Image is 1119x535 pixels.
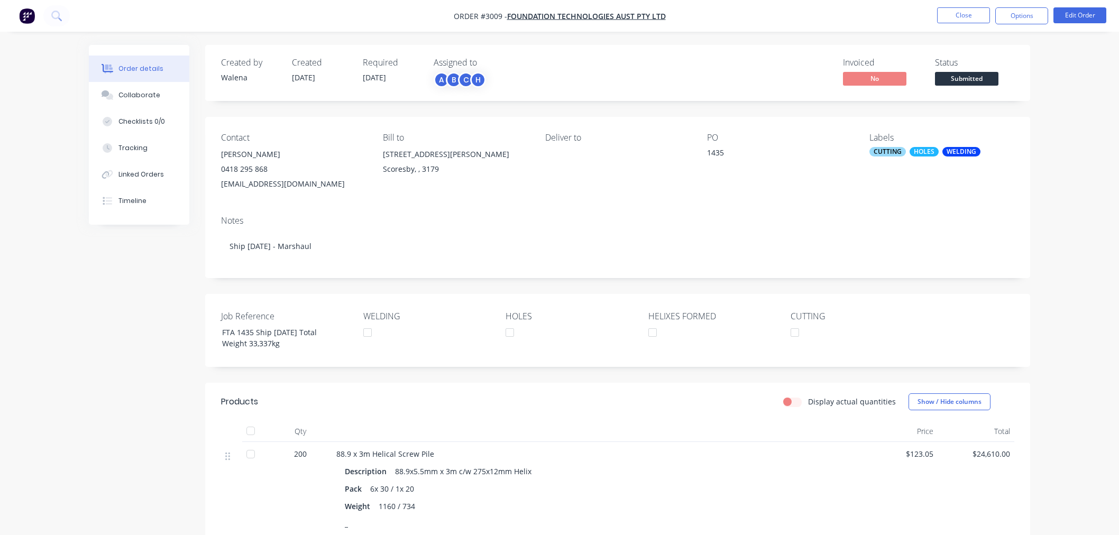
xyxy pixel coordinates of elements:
[1053,7,1106,23] button: Edit Order
[336,449,434,459] span: 88.9 x 3m Helical Screw Pile
[345,516,361,531] div: _
[454,11,507,21] span: Order #3009 -
[808,396,896,407] label: Display actual quantities
[383,147,528,162] div: [STREET_ADDRESS][PERSON_NAME]
[221,58,279,68] div: Created by
[942,448,1010,459] span: $24,610.00
[374,499,419,514] div: 1160 / 734
[363,72,386,82] span: [DATE]
[89,82,189,108] button: Collaborate
[707,133,852,143] div: PO
[865,448,933,459] span: $123.05
[221,133,366,143] div: Contact
[118,64,163,73] div: Order details
[221,147,366,162] div: [PERSON_NAME]
[545,133,690,143] div: Deliver to
[221,177,366,191] div: [EMAIL_ADDRESS][DOMAIN_NAME]
[89,108,189,135] button: Checklists 0/0
[843,58,922,68] div: Invoiced
[861,421,938,442] div: Price
[345,481,366,496] div: Pack
[221,147,366,191] div: [PERSON_NAME]0418 295 868[EMAIL_ADDRESS][DOMAIN_NAME]
[434,58,539,68] div: Assigned to
[89,135,189,161] button: Tracking
[869,147,906,156] div: CUTTING
[707,147,839,162] div: 1435
[935,58,1014,68] div: Status
[458,72,474,88] div: C
[294,448,307,459] span: 200
[470,72,486,88] div: H
[118,90,160,100] div: Collaborate
[942,147,980,156] div: WELDING
[221,395,258,408] div: Products
[383,133,528,143] div: Bill to
[118,143,148,153] div: Tracking
[506,310,638,322] label: HOLES
[909,393,990,410] button: Show / Hide columns
[221,216,1014,226] div: Notes
[937,7,990,23] button: Close
[995,7,1048,24] button: Options
[292,72,315,82] span: [DATE]
[345,464,391,479] div: Description
[89,56,189,82] button: Order details
[345,499,374,514] div: Weight
[507,11,666,21] a: Foundation Technologies Aust Pty Ltd
[383,162,528,177] div: Scoresby, , 3179
[935,72,998,88] button: Submitted
[19,8,35,24] img: Factory
[89,161,189,188] button: Linked Orders
[791,310,923,322] label: CUTTING
[221,72,279,83] div: Walena
[118,117,165,126] div: Checklists 0/0
[118,196,146,206] div: Timeline
[434,72,450,88] div: A
[434,72,486,88] button: ABCH
[648,310,781,322] label: HELIXES FORMED
[869,133,1014,143] div: Labels
[214,325,346,351] div: FTA 1435 Ship [DATE] Total Weight 33,337kg
[383,147,528,181] div: [STREET_ADDRESS][PERSON_NAME]Scoresby, , 3179
[221,162,366,177] div: 0418 295 868
[843,72,906,85] span: No
[221,230,1014,262] div: Ship [DATE] - Marshaul
[221,310,353,322] label: Job Reference
[446,72,462,88] div: B
[935,72,998,85] span: Submitted
[269,421,332,442] div: Qty
[366,481,418,496] div: 6x 30 / 1x 20
[910,147,939,156] div: HOLES
[89,188,189,214] button: Timeline
[938,421,1014,442] div: Total
[292,58,350,68] div: Created
[363,310,496,322] label: WELDING
[118,170,164,179] div: Linked Orders
[363,58,421,68] div: Required
[391,464,536,479] div: 88.9x5.5mm x 3m c/w 275x12mm Helix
